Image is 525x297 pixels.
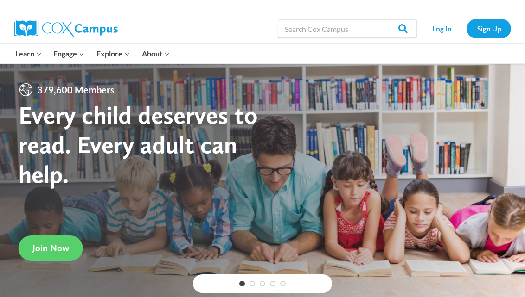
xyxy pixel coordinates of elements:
a: Join Now [19,235,83,261]
span: 379,600 Members [33,82,118,97]
span: About [142,48,170,60]
strong: Every child deserves to read. Every adult can help. [19,100,258,188]
a: 1 [239,281,245,286]
span: Explore [96,48,130,60]
span: Join Now [32,242,69,254]
a: 3 [260,281,265,286]
input: Search Cox Campus [278,19,417,38]
a: 4 [270,281,275,286]
span: Learn [15,48,42,60]
span: Engage [53,48,84,60]
img: Cox Campus [14,20,118,37]
nav: Secondary Navigation [422,19,511,38]
a: 2 [250,281,255,286]
a: Log In [422,19,462,38]
a: 5 [280,281,286,286]
nav: Primary Navigation [9,44,175,63]
a: Sign Up [467,19,511,38]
